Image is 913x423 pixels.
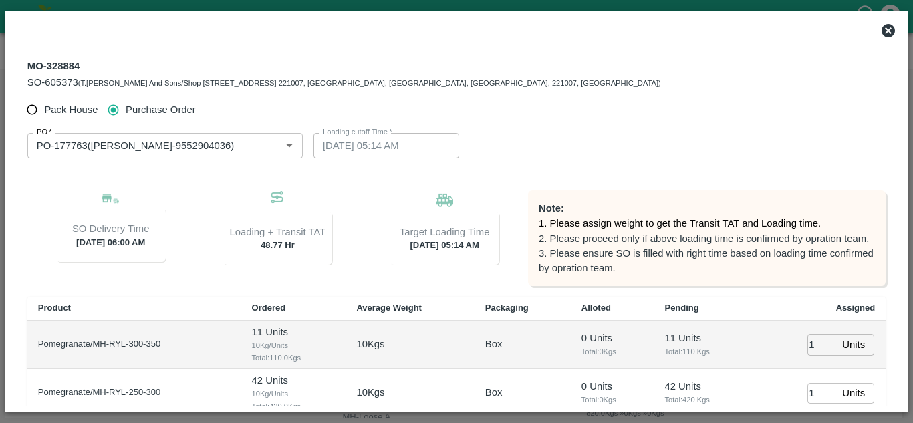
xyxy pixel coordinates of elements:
[400,225,490,239] p: Target Loading Time
[27,321,241,369] td: Pomegranate/MH-RYL-300-350
[72,221,149,236] p: SO Delivery Time
[356,385,384,400] p: 10 Kgs
[252,325,336,339] p: 11 Units
[252,351,336,364] span: Total: 110.0 Kgs
[252,400,336,412] span: Total: 420.0 Kgs
[102,194,119,204] img: Delivery
[223,211,333,265] div: 48.77 Hr
[27,77,78,88] span: SO-605373
[27,57,661,90] div: MO-328884
[31,137,259,154] input: Select PO
[356,303,422,313] b: Average Weight
[581,303,611,313] b: Alloted
[539,216,875,231] p: 1. Please assign weight to get the Transit TAT and Loading time.
[252,339,336,351] span: 10 Kg/Units
[485,385,503,400] p: Box
[27,75,661,90] div: (T.[PERSON_NAME] And Sons/Shop [STREET_ADDRESS] 221007, [GEOGRAPHIC_DATA], [GEOGRAPHIC_DATA], [GE...
[485,337,503,351] p: Box
[539,246,875,276] p: 3. Please ensure SO is filled with right time based on loading time confirmed by opration team.
[581,394,644,406] span: Total: 0 Kgs
[126,102,196,117] span: Purchase Order
[842,386,865,400] p: Units
[581,345,644,358] span: Total: 0 Kgs
[27,369,241,417] td: Pomegranate/MH-RYL-250-300
[229,225,325,239] p: Loading + Transit TAT
[664,394,742,406] span: Total: 420 Kgs
[252,373,336,388] p: 42 Units
[38,303,71,313] b: Product
[436,190,453,206] img: Loading
[390,211,499,265] div: [DATE] 05:14 AM
[269,190,286,207] img: Transit
[252,388,336,400] span: 10 Kg/Units
[581,379,644,394] p: 0 Units
[323,127,392,138] label: Loading cutoff Time
[664,379,742,394] p: 42 Units
[356,337,384,351] p: 10 Kgs
[539,203,564,214] b: Note:
[664,303,698,313] b: Pending
[581,331,644,345] p: 0 Units
[807,334,837,355] input: 0
[539,231,875,246] p: 2. Please proceed only if above loading time is confirmed by opration team.
[252,303,286,313] b: Ordered
[281,137,298,154] button: Open
[842,337,865,352] p: Units
[485,303,529,313] b: Packaging
[56,208,166,262] div: [DATE] 06:00 AM
[313,133,450,158] input: Choose date, selected date is Sep 22, 2025
[664,331,742,345] p: 11 Units
[807,383,837,404] input: 0
[836,303,876,313] b: Assigned
[664,345,742,358] span: Total: 110 Kgs
[37,127,52,138] label: PO
[44,102,98,117] span: Pack House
